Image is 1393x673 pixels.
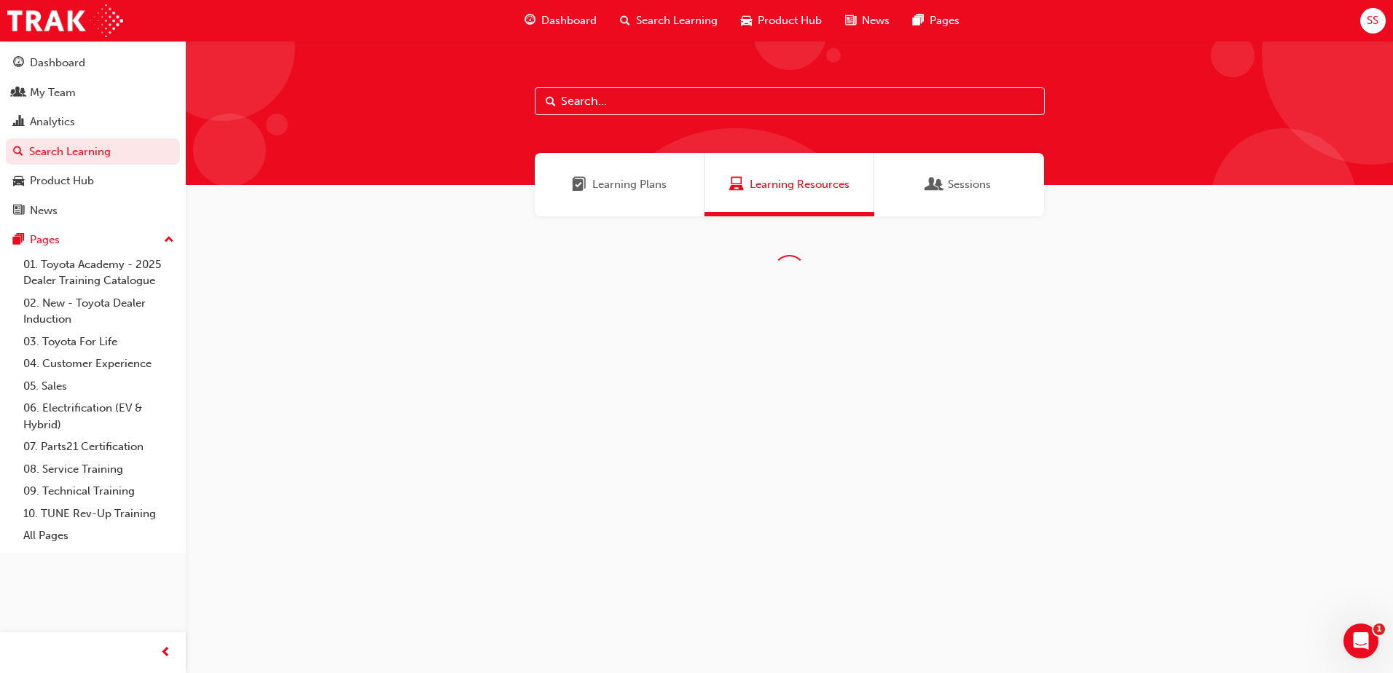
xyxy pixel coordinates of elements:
[862,12,890,29] span: News
[13,234,24,247] span: pages-icon
[535,153,705,216] a: Learning PlansLearning Plans
[17,397,180,436] a: 06. Electrification (EV & Hybrid)
[6,79,180,106] a: My Team
[17,480,180,503] a: 09. Technical Training
[164,231,174,250] span: up-icon
[535,87,1045,115] input: Search...
[30,173,94,189] div: Product Hub
[620,12,630,30] span: search-icon
[6,109,180,135] a: Analytics
[17,458,180,481] a: 08. Service Training
[845,12,856,30] span: news-icon
[636,12,718,29] span: Search Learning
[525,12,535,30] span: guage-icon
[6,227,180,253] button: Pages
[1343,623,1378,658] iframe: Intercom live chat
[901,6,971,36] a: pages-iconPages
[513,6,608,36] a: guage-iconDashboard
[13,87,24,100] span: people-icon
[160,644,171,662] span: prev-icon
[758,12,822,29] span: Product Hub
[1367,12,1378,29] span: SS
[948,176,991,193] span: Sessions
[30,202,58,219] div: News
[1373,623,1385,635] span: 1
[705,153,874,216] a: Learning ResourcesLearning Resources
[729,6,833,36] a: car-iconProduct Hub
[30,114,75,130] div: Analytics
[13,57,24,70] span: guage-icon
[741,12,752,30] span: car-icon
[874,153,1044,216] a: SessionsSessions
[927,176,942,193] span: Sessions
[13,205,24,218] span: news-icon
[30,55,85,71] div: Dashboard
[17,436,180,458] a: 07. Parts21 Certification
[592,176,667,193] span: Learning Plans
[750,176,849,193] span: Learning Resources
[13,146,23,159] span: search-icon
[608,6,729,36] a: search-iconSearch Learning
[6,50,180,76] a: Dashboard
[833,6,901,36] a: news-iconNews
[930,12,960,29] span: Pages
[729,176,744,193] span: Learning Resources
[7,4,123,37] img: Trak
[30,84,76,101] div: My Team
[572,176,586,193] span: Learning Plans
[6,47,180,227] button: DashboardMy TeamAnalyticsSearch LearningProduct HubNews
[6,168,180,194] a: Product Hub
[1360,8,1386,34] button: SS
[13,116,24,129] span: chart-icon
[6,138,180,165] a: Search Learning
[17,353,180,375] a: 04. Customer Experience
[17,503,180,525] a: 10. TUNE Rev-Up Training
[17,375,180,398] a: 05. Sales
[13,175,24,188] span: car-icon
[17,524,180,547] a: All Pages
[6,197,180,224] a: News
[17,292,180,331] a: 02. New - Toyota Dealer Induction
[30,232,60,248] div: Pages
[541,12,597,29] span: Dashboard
[17,253,180,292] a: 01. Toyota Academy - 2025 Dealer Training Catalogue
[913,12,924,30] span: pages-icon
[546,93,556,110] span: Search
[17,331,180,353] a: 03. Toyota For Life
